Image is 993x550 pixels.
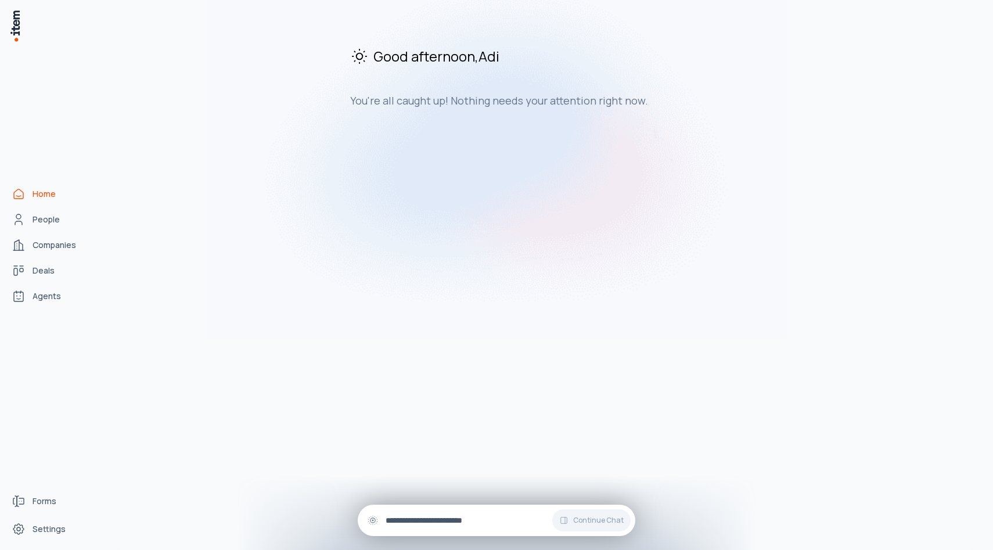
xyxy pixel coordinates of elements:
[33,495,56,507] span: Forms
[358,505,635,536] div: Continue Chat
[7,517,95,541] a: Settings
[33,265,55,276] span: Deals
[350,46,740,66] h2: Good afternoon , Adi
[33,239,76,251] span: Companies
[33,188,56,200] span: Home
[7,285,95,308] a: Agents
[7,490,95,513] a: Forms
[33,290,61,302] span: Agents
[350,94,740,107] h3: You're all caught up! Nothing needs your attention right now.
[33,523,66,535] span: Settings
[552,509,631,531] button: Continue Chat
[7,182,95,206] a: Home
[7,208,95,231] a: People
[9,9,21,42] img: Item Brain Logo
[33,214,60,225] span: People
[7,259,95,282] a: Deals
[573,516,624,525] span: Continue Chat
[7,233,95,257] a: Companies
